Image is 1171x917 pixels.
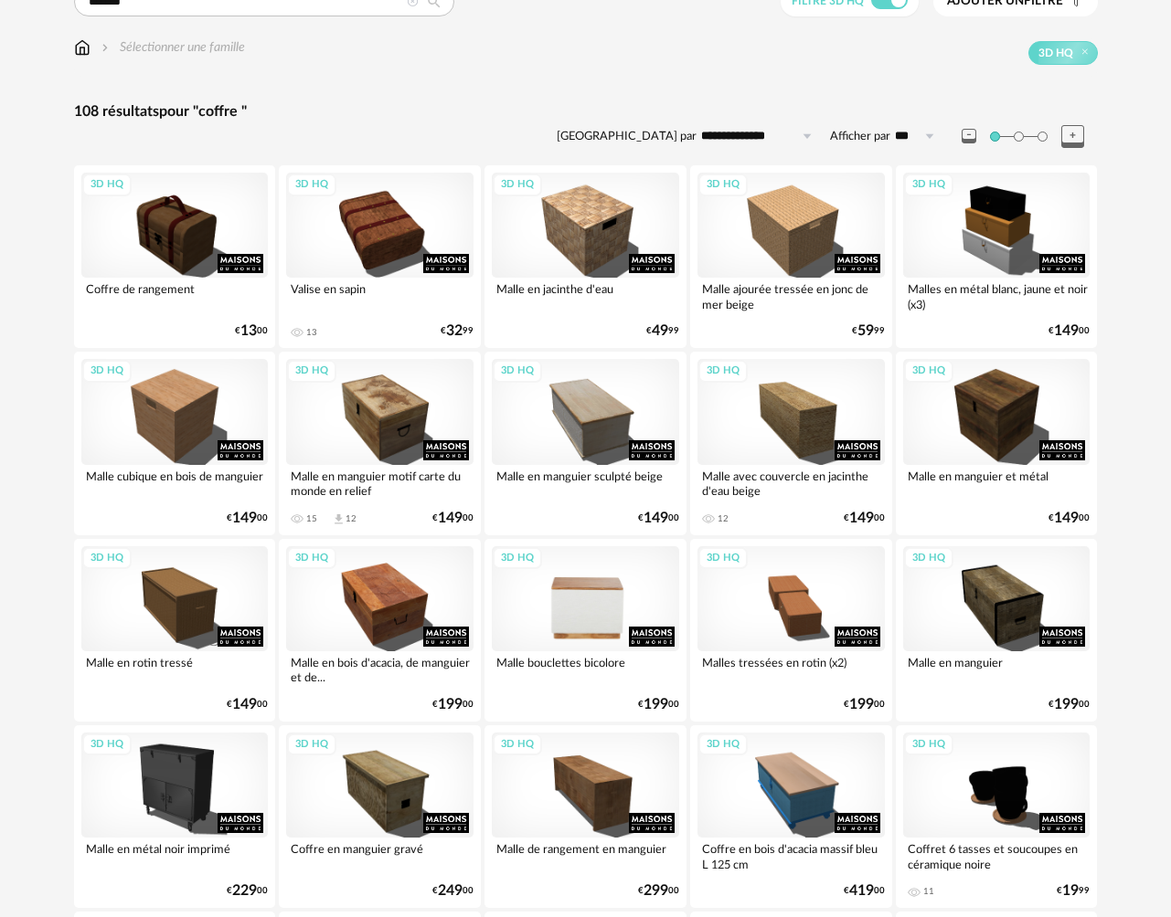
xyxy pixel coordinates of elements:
[903,838,1091,874] div: Coffret 6 tasses et soucoupes en céramique noire
[638,512,679,524] div: € 00
[849,512,874,524] span: 149
[286,838,474,874] div: Coffre en manguier gravé
[74,165,276,348] a: 3D HQ Coffre de rangement €1300
[438,885,463,897] span: 249
[346,513,357,524] div: 12
[279,725,481,908] a: 3D HQ Coffre en manguier gravé €24900
[493,733,542,756] div: 3D HQ
[698,360,748,383] div: 3D HQ
[896,352,1098,534] a: 3D HQ Malle en manguier et métal €14900
[844,885,885,897] div: € 00
[279,165,481,348] a: 3D HQ Valise en sapin 13 €3299
[159,104,247,119] span: pour "coffre "
[646,325,679,337] div: € 99
[232,885,257,897] span: 229
[484,539,687,722] a: 3D HQ Malle bouclettes bicolore €19900
[432,885,474,897] div: € 00
[232,512,257,524] span: 149
[690,165,892,348] a: 3D HQ Malle ajourée tressée en jonc de mer beige €5999
[82,733,132,756] div: 3D HQ
[903,465,1091,501] div: Malle en manguier et métal
[493,360,542,383] div: 3D HQ
[74,725,276,908] a: 3D HQ Malle en métal noir imprimé €22900
[903,278,1091,314] div: Malles en métal blanc, jaune et noir (x3)
[227,885,268,897] div: € 00
[438,512,463,524] span: 149
[438,699,463,711] span: 199
[232,699,257,711] span: 149
[98,38,245,57] div: Sélectionner une famille
[235,325,268,337] div: € 00
[82,360,132,383] div: 3D HQ
[698,174,748,196] div: 3D HQ
[638,885,679,897] div: € 00
[652,325,668,337] span: 49
[287,733,336,756] div: 3D HQ
[82,174,132,196] div: 3D HQ
[1049,325,1090,337] div: € 00
[286,278,474,314] div: Valise en sapin
[492,465,679,501] div: Malle en manguier sculpté beige
[240,325,257,337] span: 13
[74,352,276,534] a: 3D HQ Malle cubique en bois de manguier €14900
[844,512,885,524] div: € 00
[852,325,885,337] div: € 99
[287,547,336,570] div: 3D HQ
[698,733,748,756] div: 3D HQ
[227,512,268,524] div: € 00
[896,539,1098,722] a: 3D HQ Malle en manguier €19900
[306,327,317,338] div: 13
[849,699,874,711] span: 199
[493,547,542,570] div: 3D HQ
[690,539,892,722] a: 3D HQ Malles tressées en rotin (x2) €19900
[287,360,336,383] div: 3D HQ
[287,174,336,196] div: 3D HQ
[1054,699,1079,711] span: 199
[923,886,934,897] div: 11
[286,651,474,688] div: Malle en bois d'acacia, de manguier et de...
[492,651,679,688] div: Malle bouclettes bicolore
[903,651,1091,688] div: Malle en manguier
[1054,325,1079,337] span: 149
[896,725,1098,908] a: 3D HQ Coffret 6 tasses et soucoupes en céramique noire 11 €1999
[441,325,474,337] div: € 99
[484,352,687,534] a: 3D HQ Malle en manguier sculpté beige €14900
[492,278,679,314] div: Malle en jacinthe d'eau
[904,733,953,756] div: 3D HQ
[81,651,269,688] div: Malle en rotin tressé
[698,547,748,570] div: 3D HQ
[332,512,346,526] span: Download icon
[432,699,474,711] div: € 00
[849,885,874,897] span: 419
[286,465,474,501] div: Malle en manguier motif carte du monde en relief
[1057,885,1090,897] div: € 99
[74,102,1098,121] div: 108 résultats
[690,725,892,908] a: 3D HQ Coffre en bois d'acacia massif bleu L 125 cm €41900
[227,699,268,711] div: € 00
[493,174,542,196] div: 3D HQ
[279,539,481,722] a: 3D HQ Malle en bois d'acacia, de manguier et de... €19900
[82,547,132,570] div: 3D HQ
[697,465,885,501] div: Malle avec couvercle en jacinthe d'eau beige
[857,325,874,337] span: 59
[896,165,1098,348] a: 3D HQ Malles en métal blanc, jaune et noir (x3) €14900
[81,838,269,874] div: Malle en métal noir imprimé
[904,174,953,196] div: 3D HQ
[697,651,885,688] div: Malles tressées en rotin (x2)
[74,539,276,722] a: 3D HQ Malle en rotin tressé €14900
[1038,46,1073,60] span: 3D HQ
[697,278,885,314] div: Malle ajourée tressée en jonc de mer beige
[98,38,112,57] img: svg+xml;base64,PHN2ZyB3aWR0aD0iMTYiIGhlaWdodD0iMTYiIHZpZXdCb3g9IjAgMCAxNiAxNiIgZmlsbD0ibm9uZSIgeG...
[306,513,317,524] div: 15
[557,129,697,144] label: [GEOGRAPHIC_DATA] par
[1049,699,1090,711] div: € 00
[279,352,481,534] a: 3D HQ Malle en manguier motif carte du monde en relief 15 Download icon 12 €14900
[904,360,953,383] div: 3D HQ
[492,838,679,874] div: Malle de rangement en manguier
[644,512,668,524] span: 149
[1049,512,1090,524] div: € 00
[81,465,269,501] div: Malle cubique en bois de manguier
[904,547,953,570] div: 3D HQ
[638,699,679,711] div: € 00
[1062,885,1079,897] span: 19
